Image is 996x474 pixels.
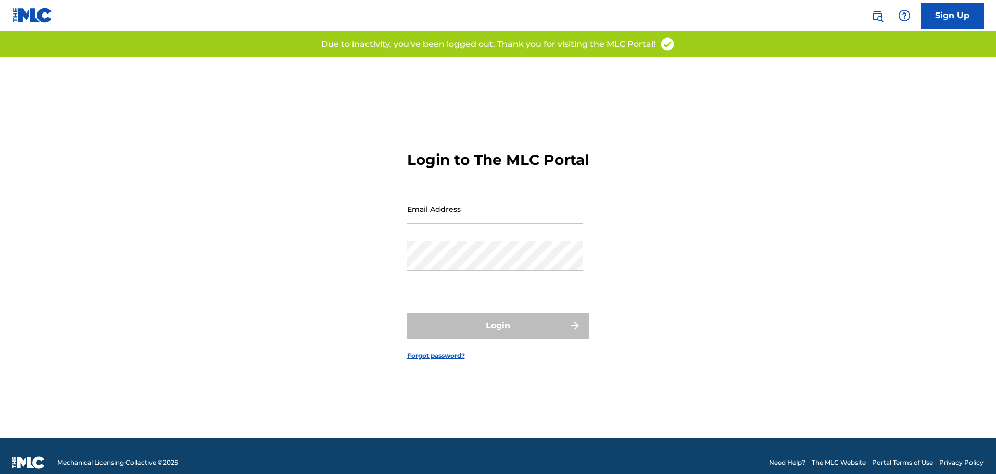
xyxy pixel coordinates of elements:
a: Forgot password? [407,351,465,361]
a: Need Help? [769,458,805,467]
a: The MLC Website [812,458,866,467]
a: Sign Up [921,3,984,29]
a: Public Search [867,5,888,26]
a: Privacy Policy [939,458,984,467]
img: search [871,9,884,22]
span: Mechanical Licensing Collective © 2025 [57,458,178,467]
div: Help [894,5,915,26]
p: Due to inactivity, you've been logged out. Thank you for visiting the MLC Portal! [321,38,655,50]
img: logo [12,456,45,469]
img: help [898,9,911,22]
a: Portal Terms of Use [872,458,933,467]
img: MLC Logo [12,8,53,23]
img: access [660,36,675,52]
h3: Login to The MLC Portal [407,151,589,169]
